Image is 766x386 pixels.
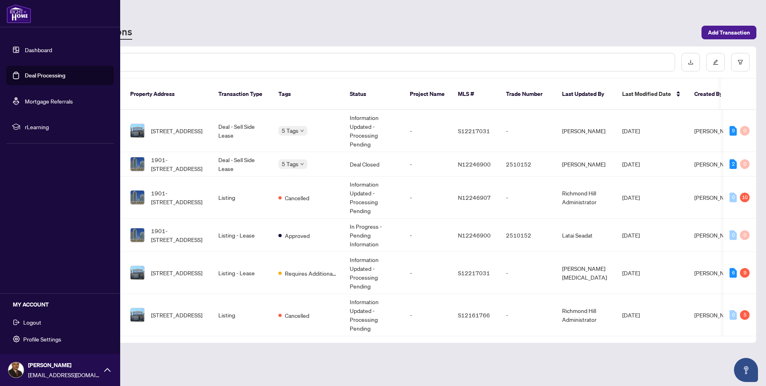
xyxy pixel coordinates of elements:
[285,231,310,240] span: Approved
[131,157,144,171] img: thumbnail-img
[713,59,718,65] span: edit
[403,252,452,294] td: -
[740,268,750,278] div: 9
[500,177,556,219] td: -
[212,110,272,152] td: Deal - Sell Side Lease
[282,126,298,135] span: 5 Tags
[403,219,452,252] td: -
[131,124,144,138] img: thumbnail-img
[701,26,756,39] button: Add Transaction
[694,232,738,239] span: [PERSON_NAME]
[6,315,114,329] button: Logout
[730,268,737,278] div: 6
[556,110,616,152] td: [PERSON_NAME]
[403,177,452,219] td: -
[694,160,738,168] span: [PERSON_NAME]
[622,269,640,276] span: [DATE]
[500,294,556,336] td: -
[738,59,743,65] span: filter
[694,311,738,319] span: [PERSON_NAME]
[151,268,202,277] span: [STREET_ADDRESS]
[688,79,736,110] th: Created By
[681,53,700,71] button: download
[25,46,52,53] a: Dashboard
[272,79,343,110] th: Tags
[622,232,640,239] span: [DATE]
[151,126,202,135] span: [STREET_ADDRESS]
[28,370,100,379] span: [EMAIL_ADDRESS][DOMAIN_NAME]
[403,294,452,336] td: -
[343,152,403,177] td: Deal Closed
[740,126,750,136] div: 0
[556,252,616,294] td: [PERSON_NAME][MEDICAL_DATA]
[151,155,206,173] span: 1901-[STREET_ADDRESS]
[6,4,31,23] img: logo
[734,358,758,382] button: Open asap
[740,193,750,202] div: 10
[300,129,304,133] span: down
[151,311,202,319] span: [STREET_ADDRESS]
[285,269,337,278] span: Requires Additional Docs
[730,126,737,136] div: 9
[452,79,500,110] th: MLS #
[212,252,272,294] td: Listing - Lease
[730,193,737,202] div: 0
[212,177,272,219] td: Listing
[403,110,452,152] td: -
[622,194,640,201] span: [DATE]
[458,194,491,201] span: N12246907
[131,308,144,322] img: thumbnail-img
[343,110,403,152] td: Information Updated - Processing Pending
[706,53,725,71] button: edit
[25,98,73,105] a: Mortgage Referrals
[6,332,114,346] button: Profile Settings
[403,79,452,110] th: Project Name
[556,177,616,219] td: Richmond Hill Administrator
[343,294,403,336] td: Information Updated - Processing Pending
[458,232,491,239] span: N12246900
[124,79,212,110] th: Property Address
[458,127,490,134] span: S12217031
[151,226,206,244] span: 1901-[STREET_ADDRESS]
[740,230,750,240] div: 0
[730,159,737,169] div: 2
[694,269,738,276] span: [PERSON_NAME]
[556,152,616,177] td: [PERSON_NAME]
[403,152,452,177] td: -
[730,310,737,320] div: 0
[212,219,272,252] td: Listing - Lease
[131,191,144,204] img: thumbnail-img
[131,266,144,280] img: thumbnail-img
[343,252,403,294] td: Information Updated - Processing Pending
[688,59,693,65] span: download
[694,194,738,201] span: [PERSON_NAME]
[740,159,750,169] div: 0
[458,269,490,276] span: S12217031
[500,152,556,177] td: 2510152
[285,311,309,320] span: Cancelled
[500,252,556,294] td: -
[212,79,272,110] th: Transaction Type
[343,177,403,219] td: Information Updated - Processing Pending
[285,193,309,202] span: Cancelled
[708,26,750,39] span: Add Transaction
[622,160,640,168] span: [DATE]
[500,110,556,152] td: -
[458,311,490,319] span: S12161766
[8,362,24,378] img: Profile Icon
[694,127,738,134] span: [PERSON_NAME]
[622,89,671,98] span: Last Modified Date
[282,159,298,169] span: 5 Tags
[616,79,688,110] th: Last Modified Date
[23,316,41,329] span: Logout
[151,189,206,206] span: 1901-[STREET_ADDRESS]
[28,361,100,370] span: [PERSON_NAME]
[730,230,737,240] div: 0
[622,127,640,134] span: [DATE]
[556,294,616,336] td: Richmond Hill Administrator
[500,219,556,252] td: 2510152
[343,219,403,252] td: In Progress - Pending Information
[212,152,272,177] td: Deal - Sell Side Lease
[458,160,491,168] span: N12246900
[13,300,114,309] h5: MY ACCOUNT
